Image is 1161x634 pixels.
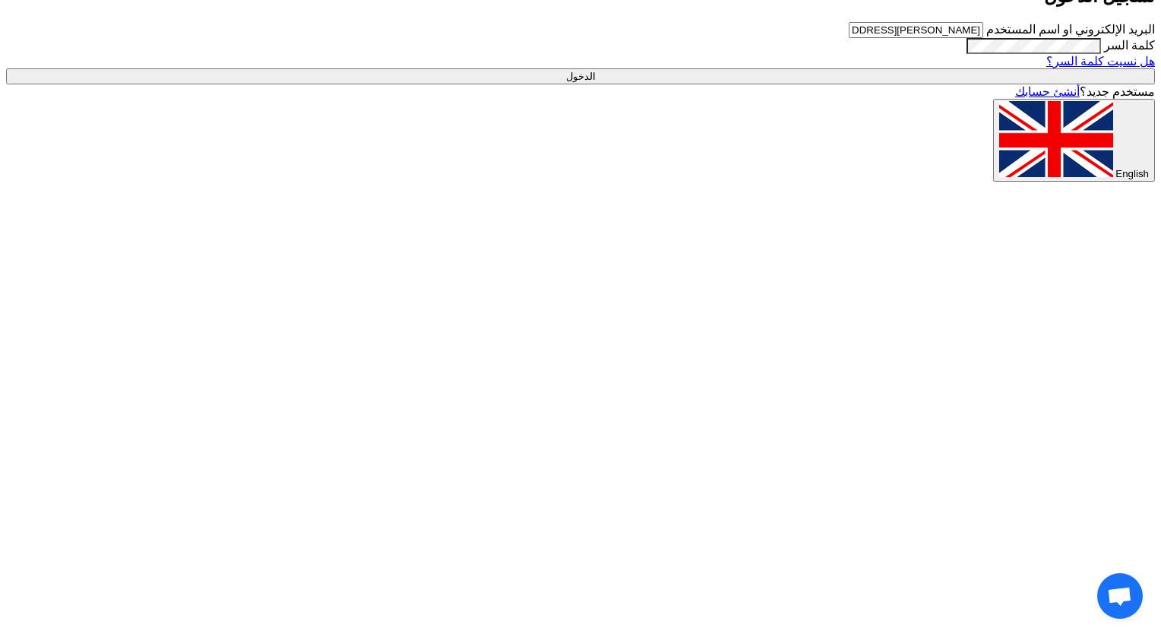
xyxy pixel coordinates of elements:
a: Open chat [1097,573,1143,619]
a: أنشئ حسابك [1015,85,1080,98]
a: هل نسيت كلمة السر؟ [1046,55,1155,68]
input: أدخل بريد العمل الإلكتروني او اسم المستخدم الخاص بك ... [849,22,983,38]
span: English [1115,168,1149,179]
img: en-US.png [999,101,1113,177]
label: كلمة السر [1104,39,1155,52]
div: مستخدم جديد؟ [6,84,1155,99]
input: الدخول [6,68,1155,84]
label: البريد الإلكتروني او اسم المستخدم [986,23,1155,36]
button: English [993,99,1155,182]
